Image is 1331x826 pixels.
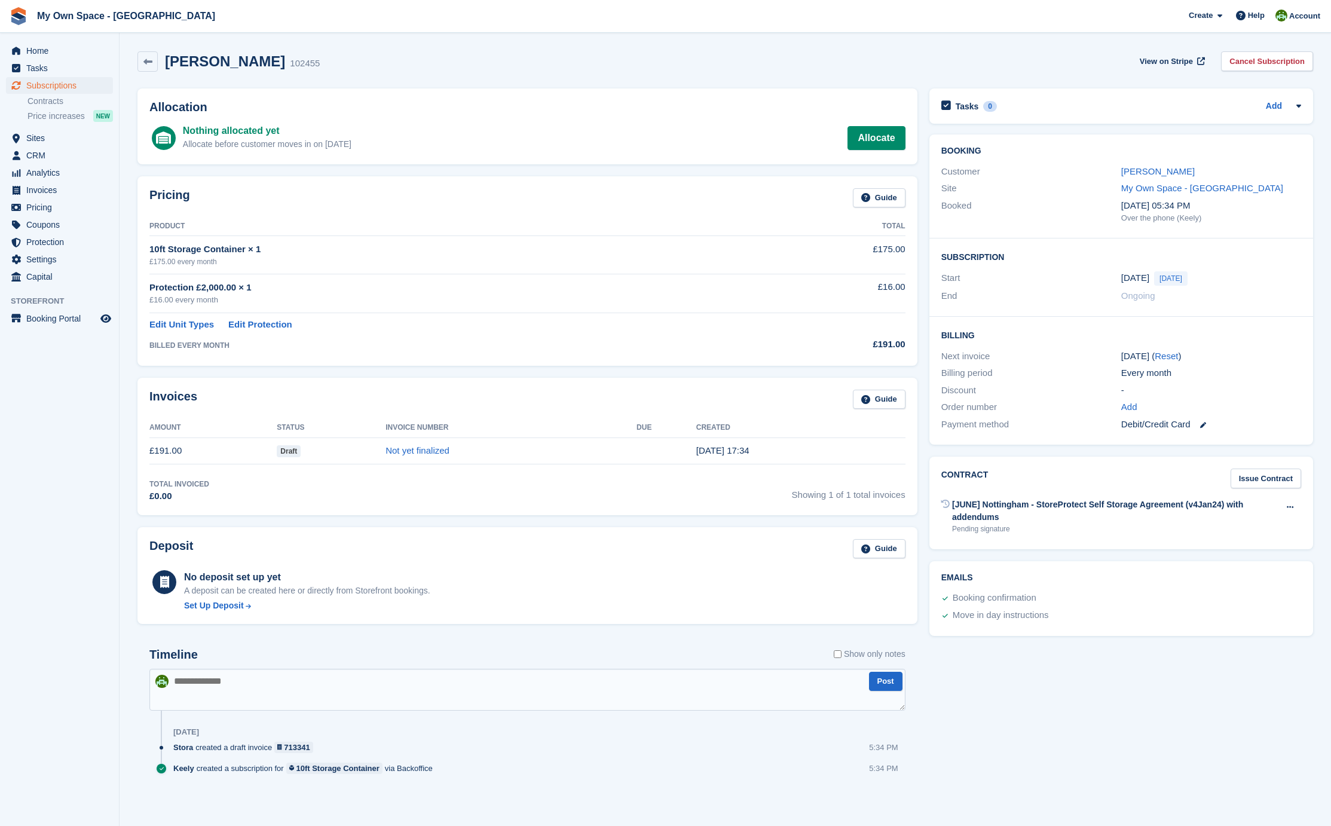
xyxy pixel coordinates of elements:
div: [DATE] [173,727,199,737]
span: Home [26,42,98,59]
div: Over the phone (Keely) [1121,212,1301,224]
a: View on Stripe [1135,51,1207,71]
div: - [1121,384,1301,397]
span: Draft [277,445,301,457]
div: Set Up Deposit [184,599,244,612]
th: Amount [149,418,277,438]
div: 0 [983,101,997,112]
div: Billing period [941,366,1121,380]
a: menu [6,268,113,285]
h2: Timeline [149,648,198,662]
a: menu [6,147,113,164]
div: Total Invoiced [149,479,209,490]
a: menu [6,130,113,146]
a: Set Up Deposit [184,599,430,612]
a: menu [6,77,113,94]
span: Tasks [26,60,98,77]
div: £0.00 [149,490,209,503]
div: BILLED EVERY MONTH [149,340,766,351]
a: Guide [853,390,905,409]
a: menu [6,42,113,59]
a: Edit Unit Types [149,318,214,332]
div: £175.00 every month [149,256,766,267]
a: menu [6,182,113,198]
div: No deposit set up yet [184,570,430,585]
span: Analytics [26,164,98,181]
div: Nothing allocated yet [183,124,351,138]
input: Show only notes [834,648,842,660]
time: 2025-08-19 16:34:42 UTC [696,445,749,455]
div: 5:34 PM [869,763,898,774]
div: Every month [1121,366,1301,380]
div: [DATE] 05:34 PM [1121,199,1301,213]
td: £175.00 [766,236,905,274]
th: Total [766,217,905,236]
td: £16.00 [766,274,905,313]
div: [DATE] ( ) [1121,350,1301,363]
h2: Emails [941,573,1301,583]
a: Cancel Subscription [1221,51,1313,71]
h2: [PERSON_NAME] [165,53,285,69]
span: Booking Portal [26,310,98,327]
a: 10ft Storage Container [286,763,383,774]
span: Coupons [26,216,98,233]
div: 102455 [290,57,320,71]
a: Reset [1155,351,1178,361]
h2: Subscription [941,250,1301,262]
td: £191.00 [149,438,277,464]
span: Showing 1 of 1 total invoices [792,479,905,503]
span: Create [1189,10,1213,22]
div: £191.00 [766,338,905,351]
div: Protection £2,000.00 × 1 [149,281,766,295]
h2: Deposit [149,539,193,559]
a: Allocate [847,126,905,150]
a: My Own Space - [GEOGRAPHIC_DATA] [1121,183,1283,193]
h2: Pricing [149,188,190,208]
div: £16.00 every month [149,294,766,306]
h2: Contract [941,469,989,488]
h2: Booking [941,146,1301,156]
span: Subscriptions [26,77,98,94]
img: Keely [155,675,169,688]
div: End [941,289,1121,303]
span: Sites [26,130,98,146]
div: Start [941,271,1121,286]
div: Site [941,182,1121,195]
div: Allocate before customer moves in on [DATE] [183,138,351,151]
div: Payment method [941,418,1121,432]
h2: Tasks [956,101,979,112]
span: Pricing [26,199,98,216]
div: Booking confirmation [953,591,1036,605]
span: Invoices [26,182,98,198]
a: menu [6,60,113,77]
button: Post [869,672,902,692]
div: created a subscription for via Backoffice [173,763,439,774]
a: Price increases NEW [27,109,113,123]
span: View on Stripe [1140,56,1193,68]
time: 2025-08-19 00:00:00 UTC [1121,271,1149,285]
div: 10ft Storage Container [296,763,379,774]
span: Storefront [11,295,119,307]
div: Discount [941,384,1121,397]
div: NEW [93,110,113,122]
div: Booked [941,199,1121,224]
a: Preview store [99,311,113,326]
h2: Invoices [149,390,197,409]
div: Next invoice [941,350,1121,363]
span: Help [1248,10,1265,22]
div: created a draft invoice [173,742,319,753]
th: Due [637,418,696,438]
th: Status [277,418,385,438]
a: menu [6,164,113,181]
a: Issue Contract [1231,469,1301,488]
th: Invoice Number [385,418,637,438]
a: Add [1121,400,1137,414]
div: Pending signature [952,524,1279,534]
a: menu [6,310,113,327]
span: [DATE] [1154,271,1188,286]
label: Show only notes [834,648,905,660]
div: [JUNE] Nottingham - StoreProtect Self Storage Agreement (v4Jan24) with addendums [952,498,1279,524]
span: Stora [173,742,193,753]
h2: Allocation [149,100,905,114]
th: Created [696,418,905,438]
